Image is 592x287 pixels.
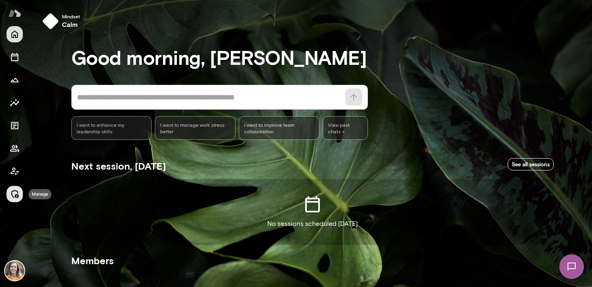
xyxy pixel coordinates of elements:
div: I want to enhance my leadership skills [71,116,152,140]
button: Manage [7,186,23,202]
h3: Good morning, [PERSON_NAME] [71,46,554,68]
button: Client app [7,163,23,179]
button: Mindsetcalm [39,10,86,33]
img: Carrie Kelly [5,261,24,280]
img: Mento [8,5,21,21]
img: mindset [42,13,59,29]
button: Home [7,26,23,42]
div: I want to manage work stress better [155,116,235,140]
button: Sessions [7,49,23,65]
p: No sessions scheduled [DATE] [267,219,358,229]
h5: Members [71,254,554,267]
button: Insights [7,95,23,111]
button: Members [7,140,23,157]
button: Documents [7,117,23,134]
div: I want to improve team collaboration [239,116,319,140]
span: View past chats -> [323,116,368,140]
div: Manage [29,189,51,199]
h5: Next session, [DATE] [71,159,166,172]
span: I want to enhance my leadership skills [77,121,147,135]
span: I want to manage work stress better [160,121,230,135]
a: See all sessions [508,158,554,171]
button: Growth Plan [7,72,23,88]
span: I want to improve team collaboration [244,121,314,135]
span: Mindset [62,13,80,20]
h6: calm [62,20,80,29]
